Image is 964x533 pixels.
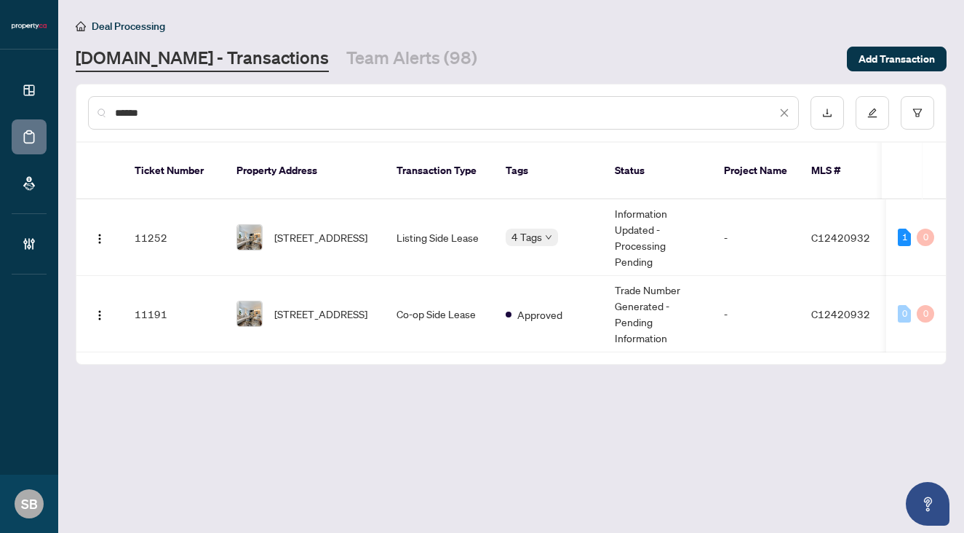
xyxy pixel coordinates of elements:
span: home [76,21,86,31]
span: down [545,234,552,241]
td: Co-op Side Lease [385,276,494,352]
span: SB [21,494,38,514]
span: download [822,108,832,118]
button: Open asap [906,482,949,526]
span: Deal Processing [92,20,165,33]
span: close [779,108,789,118]
span: Add Transaction [859,47,935,71]
img: logo [12,22,47,31]
span: C12420932 [811,307,870,320]
div: 0 [917,305,934,323]
th: Ticket Number [123,143,225,200]
th: Property Address [225,143,385,200]
button: Add Transaction [847,47,947,71]
button: Logo [88,302,111,325]
td: - [712,276,800,352]
img: thumbnail-img [237,225,262,250]
td: 11252 [123,200,225,276]
td: - [712,200,800,276]
div: 0 [898,305,911,323]
button: Logo [88,226,111,249]
th: Project Name [712,143,800,200]
a: Team Alerts (98) [346,46,477,72]
th: Status [603,143,712,200]
img: Logo [94,309,105,321]
button: edit [856,96,889,130]
div: 1 [898,229,911,246]
button: filter [901,96,934,130]
img: Logo [94,233,105,245]
span: [STREET_ADDRESS] [274,306,367,322]
span: edit [867,108,877,118]
td: Trade Number Generated - Pending Information [603,276,712,352]
span: filter [912,108,923,118]
span: Approved [517,307,562,323]
th: Transaction Type [385,143,494,200]
td: 11191 [123,276,225,352]
td: Information Updated - Processing Pending [603,200,712,276]
span: 4 Tags [511,229,542,245]
span: C12420932 [811,231,870,244]
button: download [810,96,844,130]
div: 0 [917,229,934,246]
span: [STREET_ADDRESS] [274,229,367,245]
a: [DOMAIN_NAME] - Transactions [76,46,329,72]
td: Listing Side Lease [385,200,494,276]
th: MLS # [800,143,887,200]
th: Tags [494,143,603,200]
img: thumbnail-img [237,301,262,326]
